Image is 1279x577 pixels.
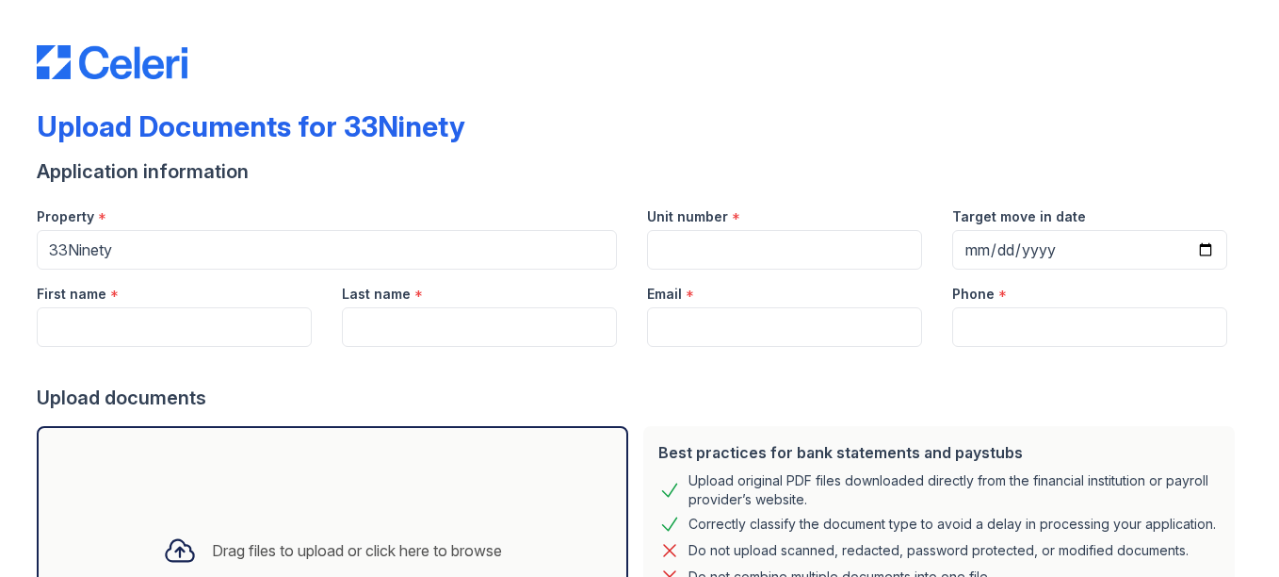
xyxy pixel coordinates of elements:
label: Unit number [647,207,728,226]
label: Email [647,285,682,304]
div: Upload original PDF files downloaded directly from the financial institution or payroll provider’... [688,471,1220,509]
div: Best practices for bank statements and paystubs [658,441,1220,464]
div: Upload Documents for 33Ninety [37,109,465,143]
label: Target move in date [952,207,1086,226]
label: Phone [952,285,995,304]
div: Upload documents [37,385,1242,411]
label: Property [37,207,94,226]
div: Correctly classify the document type to avoid a delay in processing your application. [688,513,1216,536]
div: Application information [37,158,1242,185]
label: Last name [342,285,411,304]
div: Drag files to upload or click here to browse [212,539,502,562]
div: Do not upload scanned, redacted, password protected, or modified documents. [688,539,1189,562]
label: First name [37,285,106,304]
img: CE_Logo_Blue-a8612792a0a2168367f1c8372b55b34899dd931a85d93a1a3d3e32e68fde9ad4.png [37,45,187,79]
